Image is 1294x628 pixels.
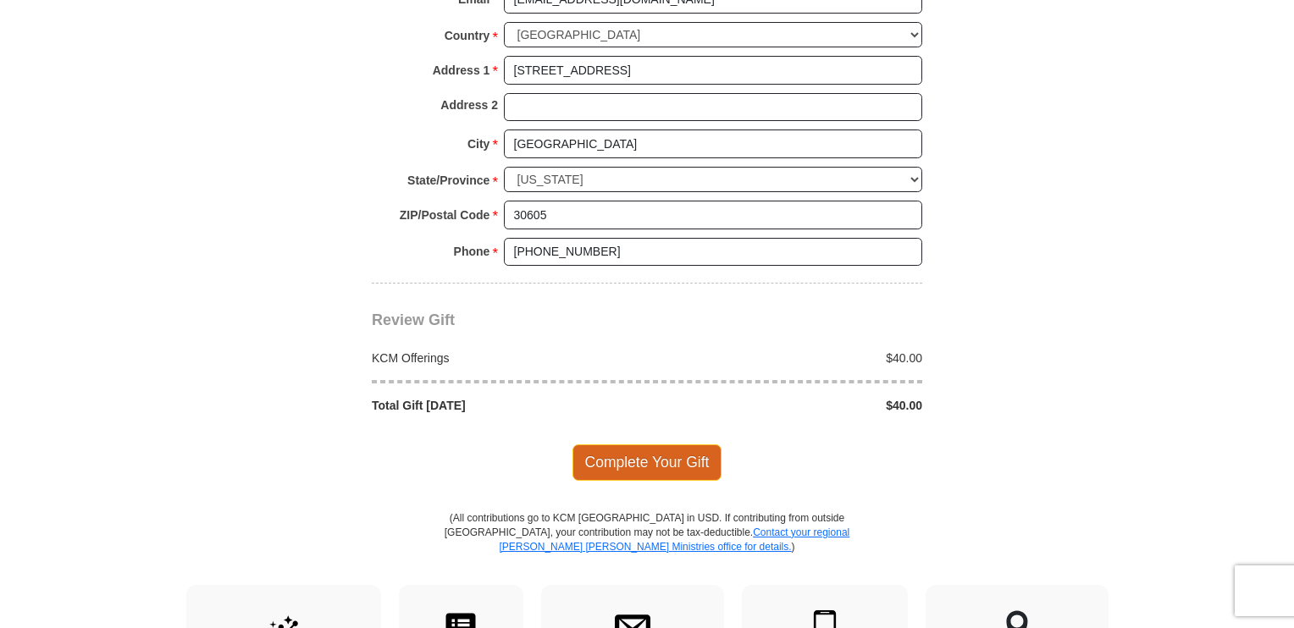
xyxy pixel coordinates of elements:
[445,24,490,47] strong: Country
[363,397,648,414] div: Total Gift [DATE]
[499,526,849,553] a: Contact your regional [PERSON_NAME] [PERSON_NAME] Ministries office for details.
[407,168,489,192] strong: State/Province
[572,444,722,480] span: Complete Your Gift
[647,397,932,414] div: $40.00
[363,350,648,366] div: KCM Offerings
[433,58,490,82] strong: Address 1
[372,311,455,328] span: Review Gift
[467,132,489,156] strong: City
[444,511,850,585] p: (All contributions go to KCM [GEOGRAPHIC_DATA] in USD. If contributing from outside [GEOGRAPHIC_D...
[647,350,932,366] div: $40.00
[454,240,490,263] strong: Phone
[400,203,490,227] strong: ZIP/Postal Code
[440,93,498,117] strong: Address 2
